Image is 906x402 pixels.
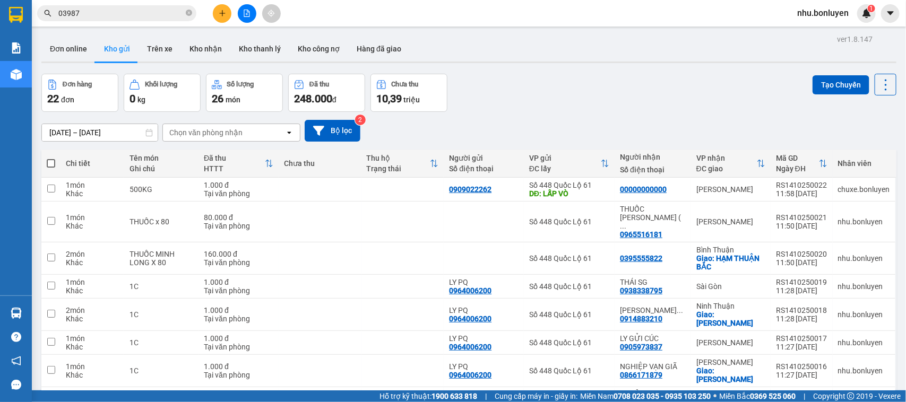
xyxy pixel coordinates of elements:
img: solution-icon [11,42,22,54]
div: 500KG [130,185,193,194]
button: Đã thu248.000đ [288,74,365,112]
div: Số 448 Quốc Lộ 61 [529,254,609,263]
span: món [226,95,240,104]
div: [PERSON_NAME] [696,338,765,347]
div: 1.000 đ [204,278,273,286]
button: Đơn hàng22đơn [41,74,118,112]
img: icon-new-feature [862,8,872,18]
div: Đã thu [204,154,265,162]
th: Toggle SortBy [199,150,279,178]
button: Khối lượng0kg [124,74,201,112]
th: Toggle SortBy [361,150,444,178]
div: Số 448 Quốc Lộ 61 [529,310,609,319]
div: 1.000 đ [204,390,273,399]
div: Trạng thái [367,164,430,173]
div: LY PQ [449,334,519,343]
span: copyright [847,392,855,400]
input: Select a date range. [42,124,158,141]
div: Chưa thu [284,159,356,168]
div: ĐC lấy [529,164,601,173]
span: message [11,380,21,390]
img: warehouse-icon [11,69,22,80]
span: ... [676,390,682,399]
div: ver 1.8.147 [837,33,873,45]
div: LY PQ [449,390,519,399]
strong: 1900 633 818 [432,392,477,400]
div: 0964006200 [449,286,491,295]
div: 0866171879 [620,371,662,379]
button: plus [213,4,231,23]
div: Số lượng [227,81,254,88]
button: Chưa thu10,39 triệu [370,74,447,112]
button: Trên xe [139,36,181,62]
div: 11:58 [DATE] [776,189,827,198]
button: Hàng đã giao [348,36,410,62]
div: RS1410250019 [776,278,827,286]
span: question-circle [11,332,21,342]
svg: open [285,128,294,137]
div: RS1410250020 [776,250,827,258]
span: Miền Bắc [719,390,796,402]
div: Ngày ĐH [776,164,819,173]
button: Kho công nợ [289,36,348,62]
div: nhu.bonluyen [838,310,890,319]
span: plus [219,10,226,17]
div: 0964006200 [449,343,491,351]
div: Nhân viên [838,159,890,168]
div: Số 448 Quốc Lộ 61 [529,366,609,375]
div: Chi tiết [66,159,119,168]
div: 80.000 đ [204,213,273,222]
div: Ghi chú [130,164,193,173]
span: caret-down [886,8,895,18]
div: 0964006200 [449,314,491,323]
div: 0909022262 [449,185,491,194]
div: HTTT [204,164,265,173]
div: Tại văn phòng [204,314,273,323]
th: Toggle SortBy [691,150,771,178]
div: 1.000 đ [204,306,273,314]
button: caret-down [881,4,900,23]
div: 11:28 [DATE] [776,286,827,295]
div: 1 món [66,334,119,343]
div: VP gửi [529,154,601,162]
span: kg [137,95,145,104]
div: 00000000000 [620,185,667,194]
span: close-circle [186,10,192,16]
div: Khác [66,371,119,379]
div: 1.000 đ [204,181,273,189]
div: THÁI SG [620,278,686,286]
div: RS1410250016 [776,362,827,371]
div: Người gửi [449,154,519,162]
div: ĐC giao [696,164,757,173]
div: Tên món [130,154,193,162]
div: nhu.bonluyen [838,282,890,291]
div: Số 448 Quốc Lộ 61 [529,181,609,189]
div: Sài Gòn [696,282,765,291]
span: Hỗ trợ kỹ thuật: [379,390,477,402]
div: nhu.bonluyen [838,254,890,263]
div: Khác [66,222,119,230]
input: Tìm tên, số ĐT hoặc mã đơn [58,7,184,19]
span: 22 [47,92,59,105]
div: THUỐC GIA LAI ( MINH LONG ) [620,205,686,230]
div: Giao: HẠM THUẬN BẮC [696,254,765,271]
div: 1C [130,366,193,375]
div: Số 448 Quốc Lộ 61 [529,282,609,291]
sup: 2 [355,115,366,125]
div: Số điện thoại [620,165,686,174]
button: aim [262,4,281,23]
div: [PERSON_NAME] [696,217,765,226]
span: 1 [869,5,873,12]
span: aim [268,10,275,17]
th: Toggle SortBy [524,150,615,178]
div: Chọn văn phòng nhận [169,127,243,138]
div: RS1410250021 [776,213,827,222]
div: Đơn hàng [63,81,92,88]
div: 2 món [66,306,119,314]
div: 1 món [66,362,119,371]
div: RS1410250022 [776,181,827,189]
div: Khối lượng [145,81,177,88]
span: 26 [212,92,223,105]
div: Người nhận [620,153,686,161]
span: 0 [130,92,135,105]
